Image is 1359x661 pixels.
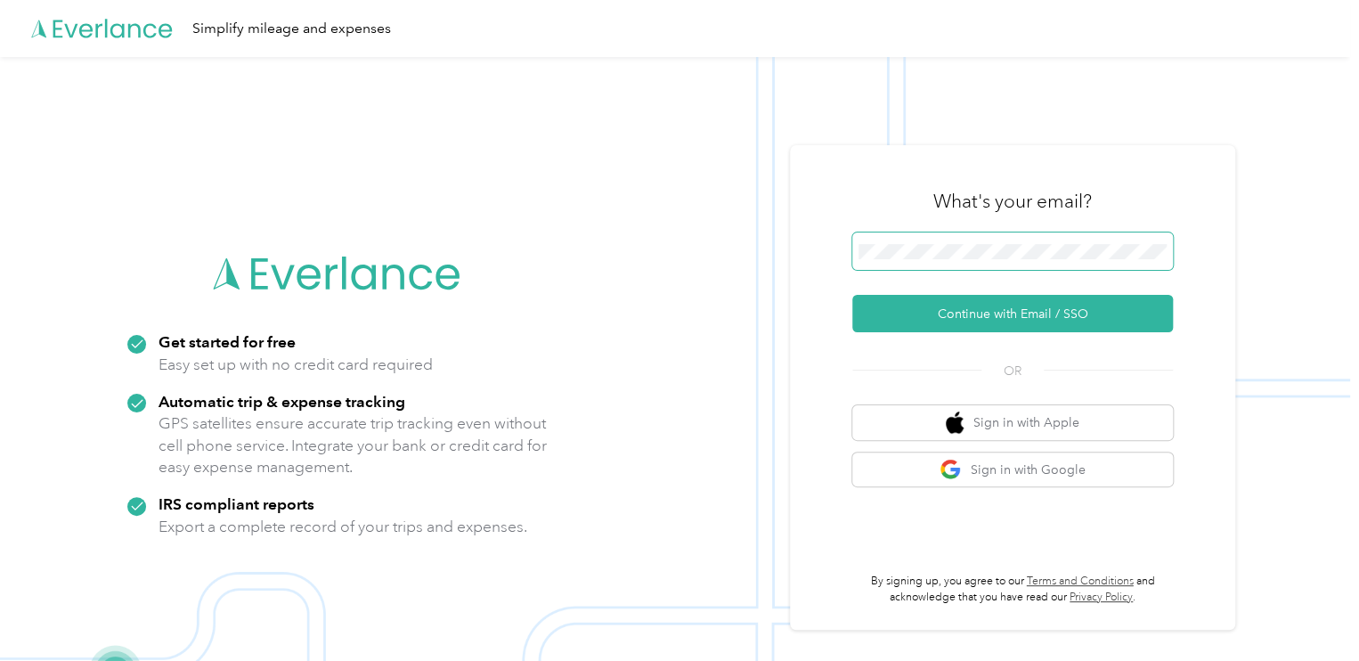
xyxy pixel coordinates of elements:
div: Simplify mileage and expenses [192,18,391,40]
strong: Automatic trip & expense tracking [159,392,405,411]
img: google logo [940,459,962,481]
p: Export a complete record of your trips and expenses. [159,516,527,538]
p: By signing up, you agree to our and acknowledge that you have read our . [852,574,1173,605]
strong: Get started for free [159,332,296,351]
button: apple logoSign in with Apple [852,405,1173,440]
h3: What's your email? [933,189,1092,214]
img: apple logo [946,412,964,434]
a: Privacy Policy [1070,591,1133,604]
p: Easy set up with no credit card required [159,354,433,376]
p: GPS satellites ensure accurate trip tracking even without cell phone service. Integrate your bank... [159,412,548,478]
button: Continue with Email / SSO [852,295,1173,332]
a: Terms and Conditions [1027,575,1134,588]
strong: IRS compliant reports [159,494,314,513]
span: OR [981,362,1044,380]
button: google logoSign in with Google [852,453,1173,487]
